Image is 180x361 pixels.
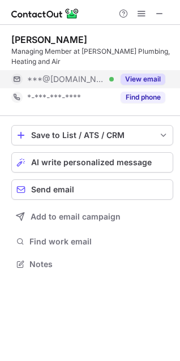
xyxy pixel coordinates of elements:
[11,179,173,200] button: Send email
[121,92,165,103] button: Reveal Button
[31,131,153,140] div: Save to List / ATS / CRM
[11,125,173,145] button: save-profile-one-click
[11,256,173,272] button: Notes
[11,34,87,45] div: [PERSON_NAME]
[121,74,165,85] button: Reveal Button
[11,46,173,67] div: Managing Member at [PERSON_NAME] Plumbing, Heating and Air
[11,234,173,250] button: Find work email
[29,237,169,247] span: Find work email
[29,259,169,269] span: Notes
[11,207,173,227] button: Add to email campaign
[31,185,74,194] span: Send email
[31,158,152,167] span: AI write personalized message
[31,212,121,221] span: Add to email campaign
[11,7,79,20] img: ContactOut v5.3.10
[27,74,105,84] span: ***@[DOMAIN_NAME]
[11,152,173,173] button: AI write personalized message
